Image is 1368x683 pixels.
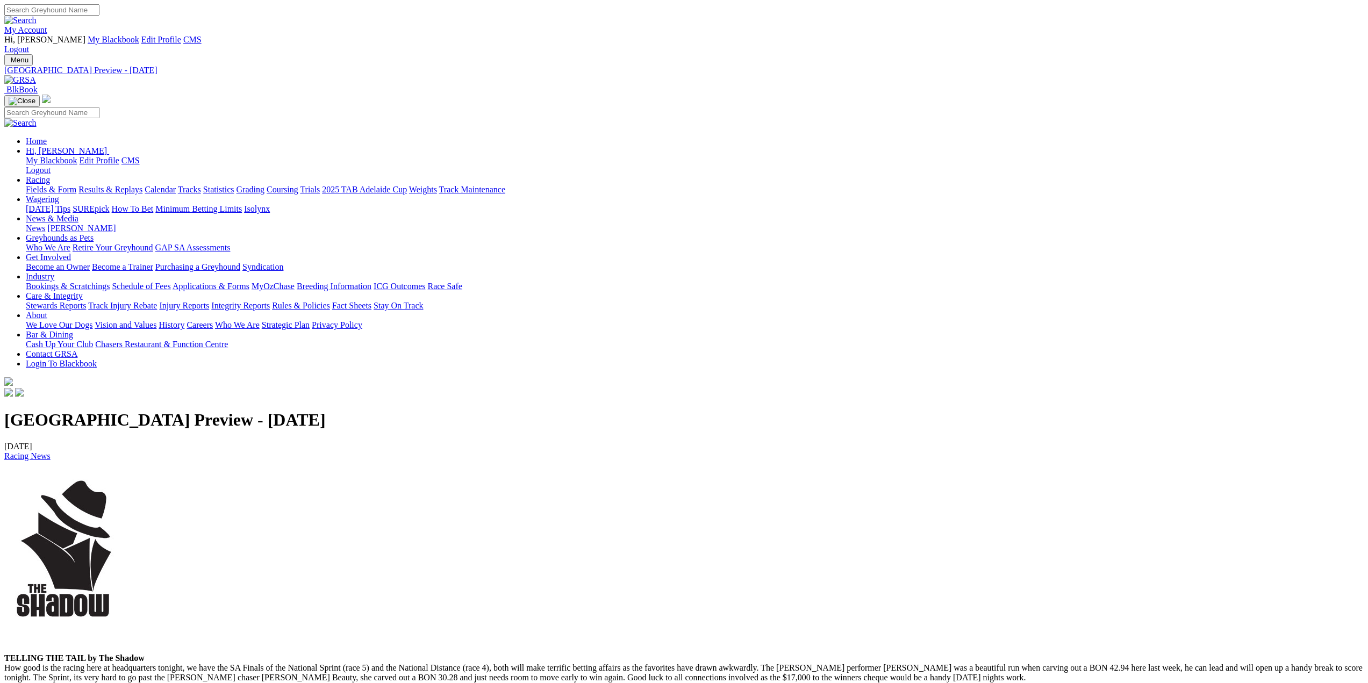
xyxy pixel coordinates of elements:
a: Greyhounds as Pets [26,233,94,242]
a: Get Involved [26,253,71,262]
img: Search [4,16,37,25]
a: GAP SA Assessments [155,243,231,252]
a: Vision and Values [95,320,156,329]
span: Menu [11,56,28,64]
a: Applications & Forms [173,282,249,291]
a: My Blackbook [88,35,139,44]
a: Privacy Policy [312,320,362,329]
a: Wagering [26,195,59,204]
span: Hi, [PERSON_NAME] [26,146,107,155]
img: logo-grsa-white.png [4,377,13,386]
a: Hi, [PERSON_NAME] [26,146,109,155]
a: Track Injury Rebate [88,301,157,310]
a: Minimum Betting Limits [155,204,242,213]
a: ICG Outcomes [374,282,425,291]
a: Stay On Track [374,301,423,310]
div: News & Media [26,224,1364,233]
input: Search [4,4,99,16]
a: Integrity Reports [211,301,270,310]
img: twitter.svg [15,388,24,397]
a: SUREpick [73,204,109,213]
button: Toggle navigation [4,95,40,107]
a: Edit Profile [141,35,181,44]
a: BlkBook [4,85,38,94]
div: Get Involved [26,262,1364,272]
a: CMS [183,35,202,44]
a: Fact Sheets [332,301,371,310]
a: Racing News [4,451,51,461]
a: Bookings & Scratchings [26,282,110,291]
a: CMS [121,156,140,165]
div: Greyhounds as Pets [26,243,1364,253]
a: Injury Reports [159,301,209,310]
a: News & Media [26,214,78,223]
a: We Love Our Dogs [26,320,92,329]
a: Fields & Form [26,185,76,194]
a: Cash Up Your Club [26,340,93,349]
a: Racing [26,175,50,184]
img: Close [9,97,35,105]
a: Contact GRSA [26,349,77,358]
a: Logout [4,45,29,54]
a: Results & Replays [78,185,142,194]
div: About [26,320,1364,330]
a: Login To Blackbook [26,359,97,368]
span: BlkBook [6,85,38,94]
a: Careers [187,320,213,329]
a: Rules & Policies [272,301,330,310]
span: [DATE] [4,442,51,461]
a: [GEOGRAPHIC_DATA] Preview - [DATE] [4,66,1364,75]
img: logo-grsa-white.png [42,95,51,103]
a: [DATE] Tips [26,204,70,213]
a: About [26,311,47,320]
a: Track Maintenance [439,185,505,194]
a: Stewards Reports [26,301,86,310]
div: Hi, [PERSON_NAME] [26,156,1364,175]
a: Industry [26,272,54,281]
a: Chasers Restaurant & Function Centre [95,340,228,349]
a: Isolynx [244,204,270,213]
img: GRSA [4,75,36,85]
a: Bar & Dining [26,330,73,339]
div: Racing [26,185,1364,195]
a: Statistics [203,185,234,194]
img: Search [4,118,37,128]
img: 2Q== [11,479,118,621]
div: My Account [4,35,1364,54]
a: Become an Owner [26,262,90,271]
a: Become a Trainer [92,262,153,271]
a: My Blackbook [26,156,77,165]
button: Toggle navigation [4,54,33,66]
a: My Account [4,25,47,34]
a: History [159,320,184,329]
a: Grading [237,185,264,194]
a: News [26,224,45,233]
a: Coursing [267,185,298,194]
a: Care & Integrity [26,291,83,300]
a: Who We Are [215,320,260,329]
a: MyOzChase [252,282,295,291]
h1: [GEOGRAPHIC_DATA] Preview - [DATE] [4,410,1364,430]
a: Calendar [145,185,176,194]
span: Hi, [PERSON_NAME] [4,35,85,44]
div: Bar & Dining [26,340,1364,349]
input: Search [4,107,99,118]
div: Care & Integrity [26,301,1364,311]
a: Who We Are [26,243,70,252]
a: How To Bet [112,204,154,213]
a: Logout [26,166,51,175]
a: Schedule of Fees [112,282,170,291]
a: Tracks [178,185,201,194]
a: Race Safe [427,282,462,291]
a: Strategic Plan [262,320,310,329]
div: Industry [26,282,1364,291]
a: Syndication [242,262,283,271]
a: Edit Profile [80,156,119,165]
a: Retire Your Greyhound [73,243,153,252]
strong: TELLING THE TAIL by The Shadow [4,653,145,663]
div: Wagering [26,204,1364,214]
a: Trials [300,185,320,194]
a: 2025 TAB Adelaide Cup [322,185,407,194]
a: Home [26,136,47,146]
